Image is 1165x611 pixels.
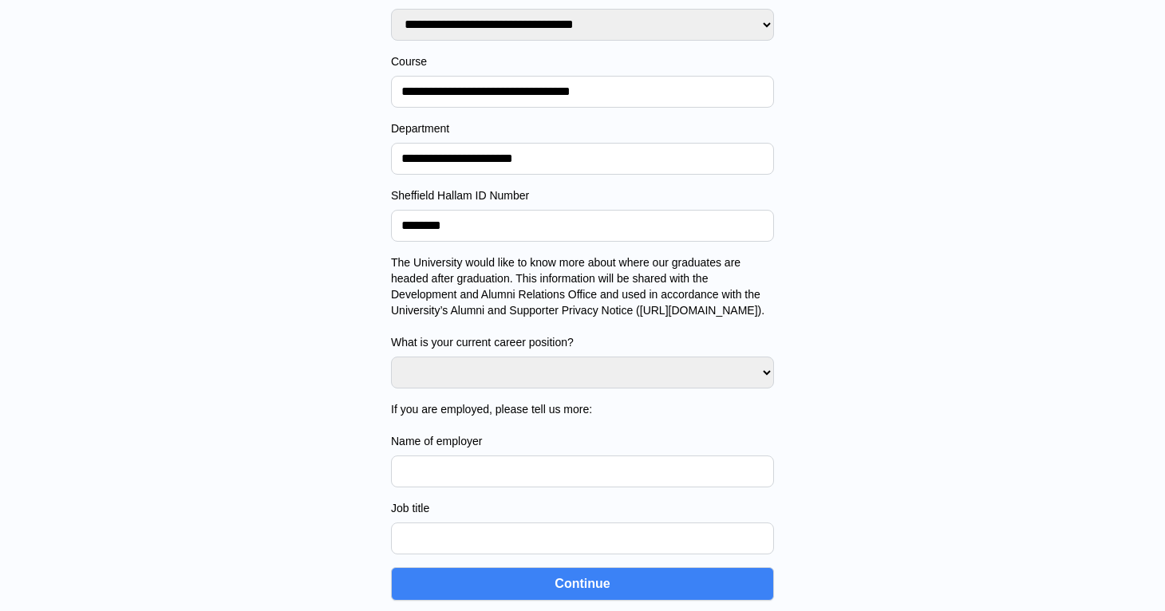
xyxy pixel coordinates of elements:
[391,53,774,69] label: Course
[391,187,774,203] label: Sheffield Hallam ID Number
[391,567,774,601] button: Continue
[391,401,774,449] label: If you are employed, please tell us more: Name of employer
[391,254,774,350] label: The University would like to know more about where our graduates are headed after graduation. Thi...
[391,120,774,136] label: Department
[391,500,774,516] label: Job title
